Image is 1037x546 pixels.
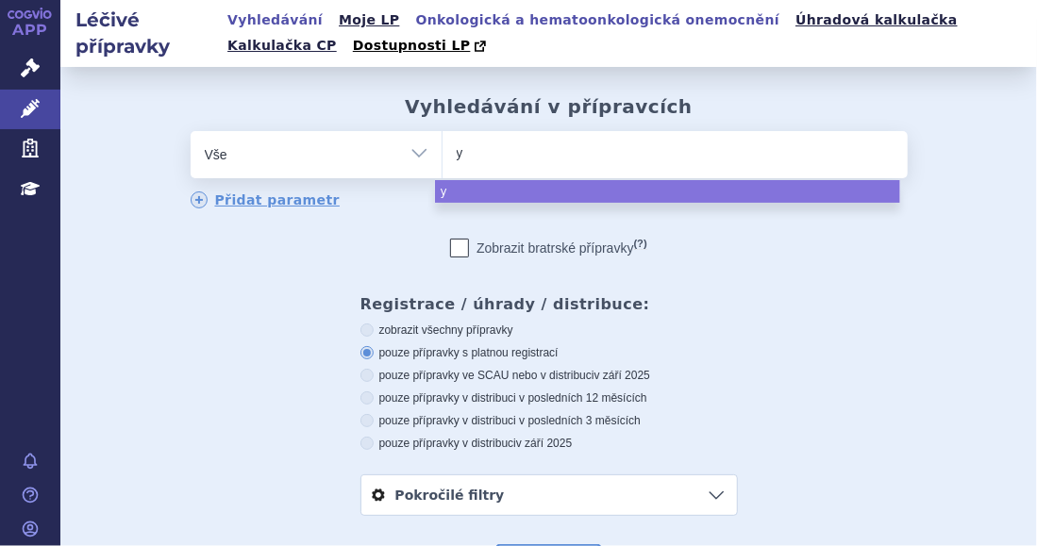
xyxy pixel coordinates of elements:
span: Dostupnosti LP [353,38,471,53]
a: Kalkulačka CP [222,33,343,58]
span: v září 2025 [594,369,650,382]
h2: Vyhledávání v přípravcích [405,95,693,118]
a: Přidat parametr [191,191,341,208]
a: Moje LP [333,8,405,33]
abbr: (?) [634,238,647,250]
label: pouze přípravky s platnou registrací [360,345,738,360]
a: Pokročilé filtry [361,475,737,515]
a: Dostupnosti LP [347,33,495,59]
a: Vyhledávání [222,8,328,33]
label: Zobrazit bratrské přípravky [450,239,647,257]
li: y [435,180,900,203]
label: pouze přípravky v distribuci v posledních 3 měsících [360,413,738,428]
label: pouze přípravky v distribuci v posledních 12 měsících [360,390,738,405]
label: pouze přípravky v distribuci [360,436,738,451]
label: pouze přípravky ve SCAU nebo v distribuci [360,368,738,383]
h2: Léčivé přípravky [60,7,222,59]
label: zobrazit všechny přípravky [360,323,738,338]
a: Onkologická a hematoonkologická onemocnění [410,8,786,33]
span: v září 2025 [516,437,572,450]
a: Úhradová kalkulačka [790,8,963,33]
h3: Registrace / úhrady / distribuce: [360,295,738,313]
